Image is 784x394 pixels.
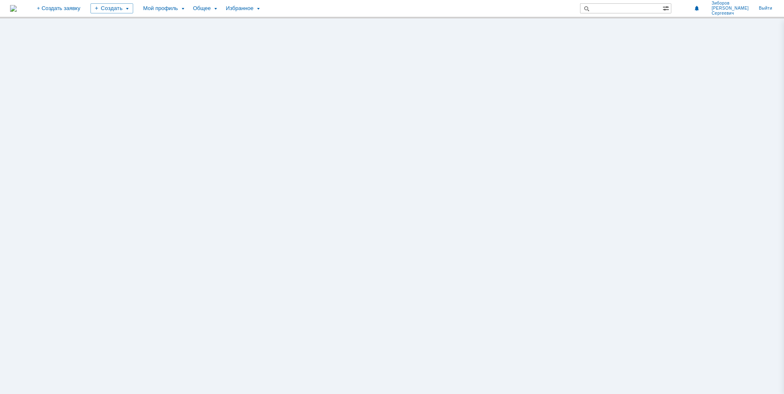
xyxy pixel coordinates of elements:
img: logo [10,5,17,12]
span: [PERSON_NAME] [712,6,749,11]
span: Расширенный поиск [663,4,671,12]
a: Перейти на домашнюю страницу [10,5,17,12]
span: Зиборов [712,1,749,6]
div: Создать [90,3,133,13]
span: Сергеевич [712,11,749,16]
